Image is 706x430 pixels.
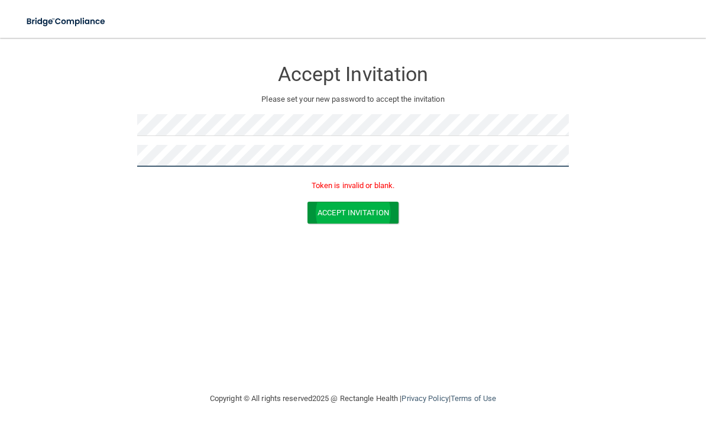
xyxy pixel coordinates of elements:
button: Accept Invitation [307,202,399,224]
div: Copyright © All rights reserved 2025 @ Rectangle Health | | [137,380,569,418]
p: Please set your new password to accept the invitation [146,92,560,106]
a: Privacy Policy [401,394,448,403]
img: bridge_compliance_login_screen.278c3ca4.svg [18,9,115,34]
h3: Accept Invitation [137,63,569,85]
p: Token is invalid or blank. [137,179,569,193]
a: Terms of Use [451,394,496,403]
